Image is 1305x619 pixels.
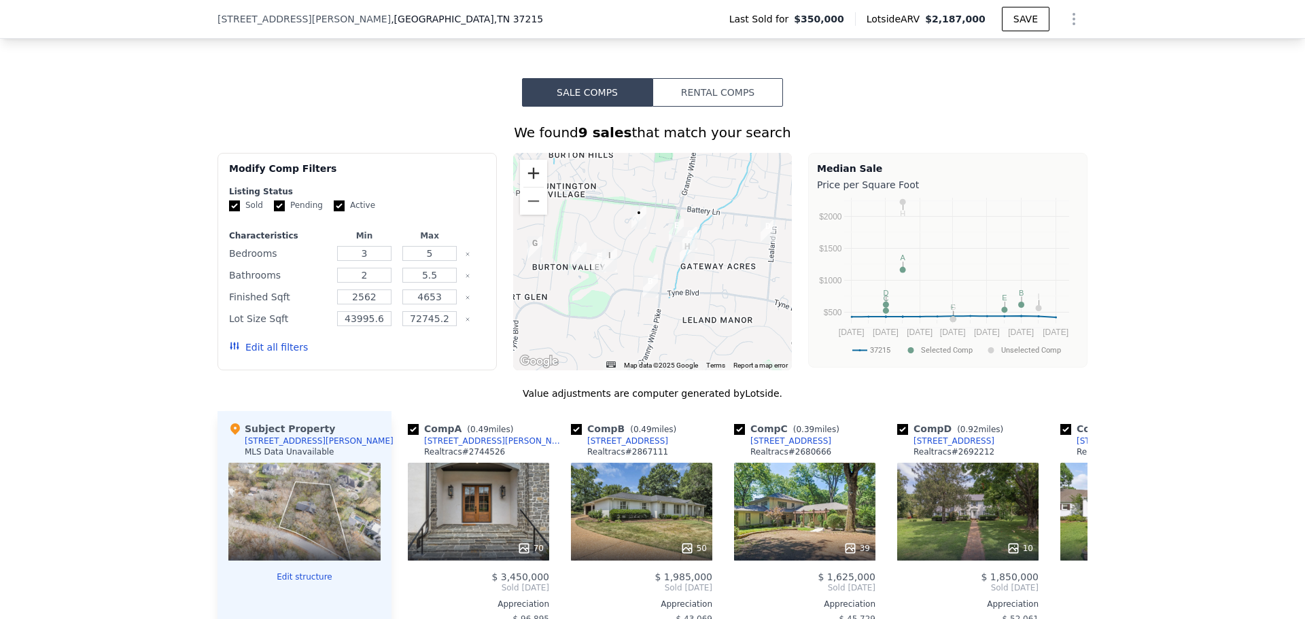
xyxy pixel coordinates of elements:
[940,328,966,337] text: [DATE]
[761,219,776,243] div: 1000 Stonewall Dr
[750,446,831,457] div: Realtracs # 2680666
[625,425,682,434] span: ( miles)
[624,361,698,369] span: Map data ©2025 Google
[334,200,375,211] label: Active
[643,275,658,298] div: 1209 Tyne Blvd
[578,124,632,141] strong: 9 sales
[873,328,899,337] text: [DATE]
[883,294,888,302] text: C
[408,599,549,609] div: Appreciation
[913,436,994,446] div: [STREET_ADDRESS]
[229,162,485,186] div: Modify Comp Filters
[870,346,890,355] text: 37215
[817,162,1079,175] div: Median Sale
[591,249,606,272] div: 1310 Hildreth Dr
[981,571,1039,582] span: $ 1,850,000
[527,236,542,260] div: 4641 Tara Dr
[228,571,381,582] button: Edit structure
[334,200,345,211] input: Active
[1077,436,1158,446] div: [STREET_ADDRESS]
[229,200,240,211] input: Sold
[424,446,505,457] div: Realtracs # 2744526
[631,206,646,229] div: 4612 Benton Smith Rd
[470,425,489,434] span: 0.49
[229,186,485,197] div: Listing Status
[883,289,888,297] text: D
[229,309,329,328] div: Lot Size Sqft
[1060,582,1202,593] span: Sold [DATE]
[408,422,519,436] div: Comp A
[818,571,875,582] span: $ 1,625,000
[734,599,875,609] div: Appreciation
[907,328,933,337] text: [DATE]
[245,446,334,457] div: MLS Data Unavailable
[408,436,565,446] a: [STREET_ADDRESS][PERSON_NAME]
[817,194,1079,364] svg: A chart.
[974,328,1000,337] text: [DATE]
[1008,328,1034,337] text: [DATE]
[960,425,979,434] span: 0.92
[1019,289,1024,297] text: B
[229,340,308,354] button: Edit all filters
[867,12,925,26] span: Lotside ARV
[465,295,470,300] button: Clear
[606,361,616,368] button: Keyboard shortcuts
[897,599,1039,609] div: Appreciation
[1007,542,1033,555] div: 10
[921,346,973,355] text: Selected Comp
[517,353,561,370] img: Google
[522,78,652,107] button: Sale Comps
[572,243,587,266] div: 1320 Hildreth Dr
[245,436,394,446] div: [STREET_ADDRESS][PERSON_NAME]
[794,12,844,26] span: $350,000
[462,425,519,434] span: ( miles)
[733,361,788,369] a: Report a map error
[913,446,994,457] div: Realtracs # 2692212
[839,328,865,337] text: [DATE]
[819,212,842,222] text: $2000
[925,14,986,24] span: $2,187,000
[1060,5,1087,33] button: Show Options
[602,249,617,272] div: 303 Mountainside Dr
[465,251,470,257] button: Clear
[587,436,668,446] div: [STREET_ADDRESS]
[491,571,549,582] span: $ 3,450,000
[706,361,725,369] a: Terms (opens in new tab)
[900,253,905,262] text: A
[1002,294,1007,302] text: E
[217,123,1087,142] div: We found that match your search
[1001,346,1061,355] text: Unselected Comp
[734,422,845,436] div: Comp C
[897,422,1009,436] div: Comp D
[465,317,470,322] button: Clear
[750,436,831,446] div: [STREET_ADDRESS]
[229,244,329,263] div: Bedrooms
[424,436,565,446] div: [STREET_ADDRESS][PERSON_NAME]
[274,200,323,211] label: Pending
[819,276,842,285] text: $1000
[843,542,870,555] div: 39
[571,599,712,609] div: Appreciation
[571,436,668,446] a: [STREET_ADDRESS]
[517,542,544,555] div: 70
[1060,422,1170,436] div: Comp E
[520,188,547,215] button: Zoom out
[824,308,842,317] text: $500
[788,425,845,434] span: ( miles)
[228,422,335,436] div: Subject Property
[1077,446,1158,457] div: Realtracs # 2865773
[819,244,842,253] text: $1500
[796,425,814,434] span: 0.39
[229,200,263,211] label: Sold
[682,227,697,250] div: 1148 Brookwood Ln
[400,230,459,241] div: Max
[1060,436,1158,446] a: [STREET_ADDRESS]
[900,209,905,217] text: H
[669,219,684,242] div: 1161 Sewanee Rd
[734,436,831,446] a: [STREET_ADDRESS]
[229,287,329,306] div: Finished Sqft
[897,436,994,446] a: [STREET_ADDRESS]
[1038,292,1040,300] text: I
[729,12,795,26] span: Last Sold for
